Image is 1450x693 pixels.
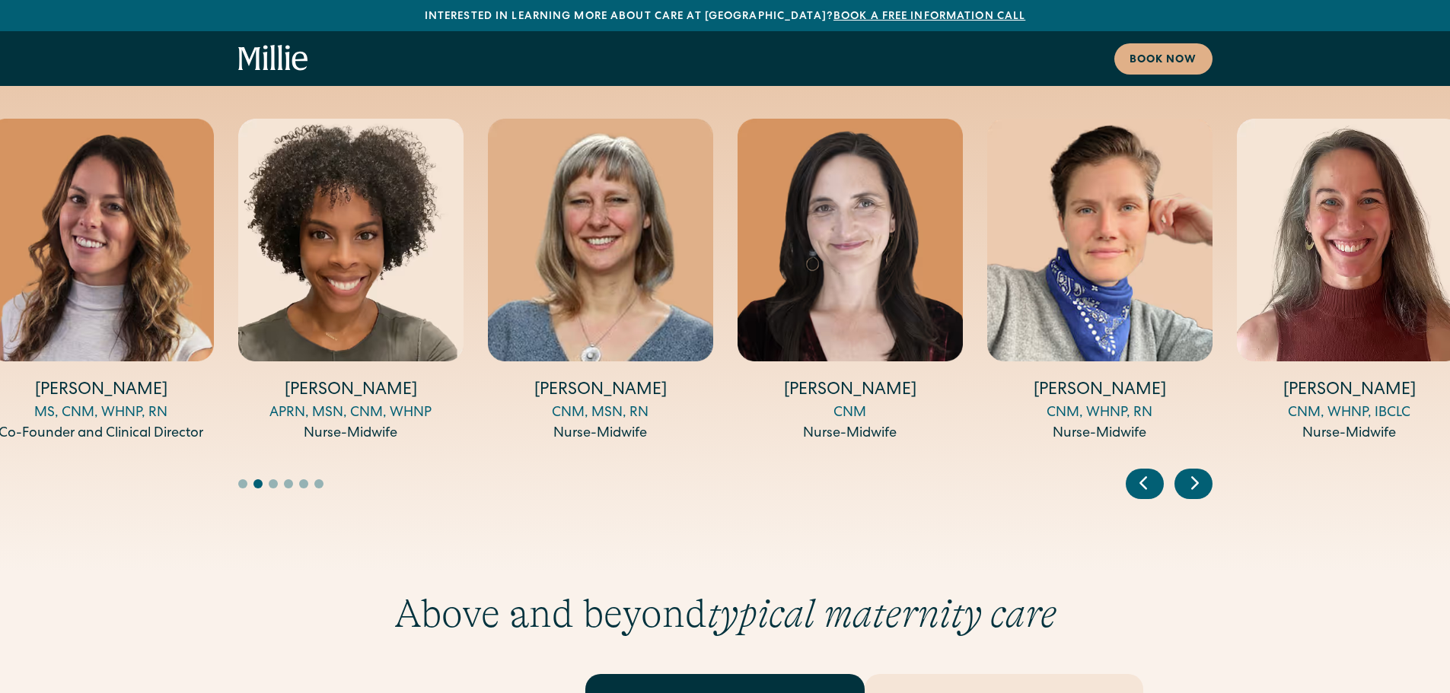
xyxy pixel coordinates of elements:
[314,479,323,488] button: Go to slide 6
[238,380,464,403] h4: [PERSON_NAME]
[1130,52,1197,68] div: Book now
[833,11,1025,22] a: Book a free information call
[269,479,278,488] button: Go to slide 3
[1114,43,1213,75] a: Book now
[238,590,1213,637] h2: Above and beyond
[299,479,308,488] button: Go to slide 5
[488,424,713,444] div: Nurse-Midwife
[253,479,263,488] button: Go to slide 2
[284,479,293,488] button: Go to slide 4
[238,424,464,444] div: Nurse-Midwife
[738,380,963,403] h4: [PERSON_NAME]
[488,403,713,424] div: CNM, MSN, RN
[488,380,713,403] h4: [PERSON_NAME]
[987,119,1213,444] div: 6 / 14
[987,424,1213,444] div: Nurse-Midwife
[238,45,308,72] a: home
[238,119,464,444] div: 3 / 14
[1174,469,1213,499] div: Next slide
[738,119,963,444] div: 5 / 14
[238,479,247,488] button: Go to slide 1
[707,591,1056,637] em: typical maternity care
[1126,469,1164,499] div: Previous slide
[738,424,963,444] div: Nurse-Midwife
[238,403,464,424] div: APRN, MSN, CNM, WHNP
[488,119,713,444] div: 4 / 14
[738,403,963,424] div: CNM
[987,380,1213,403] h4: [PERSON_NAME]
[987,403,1213,424] div: CNM, WHNP, RN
